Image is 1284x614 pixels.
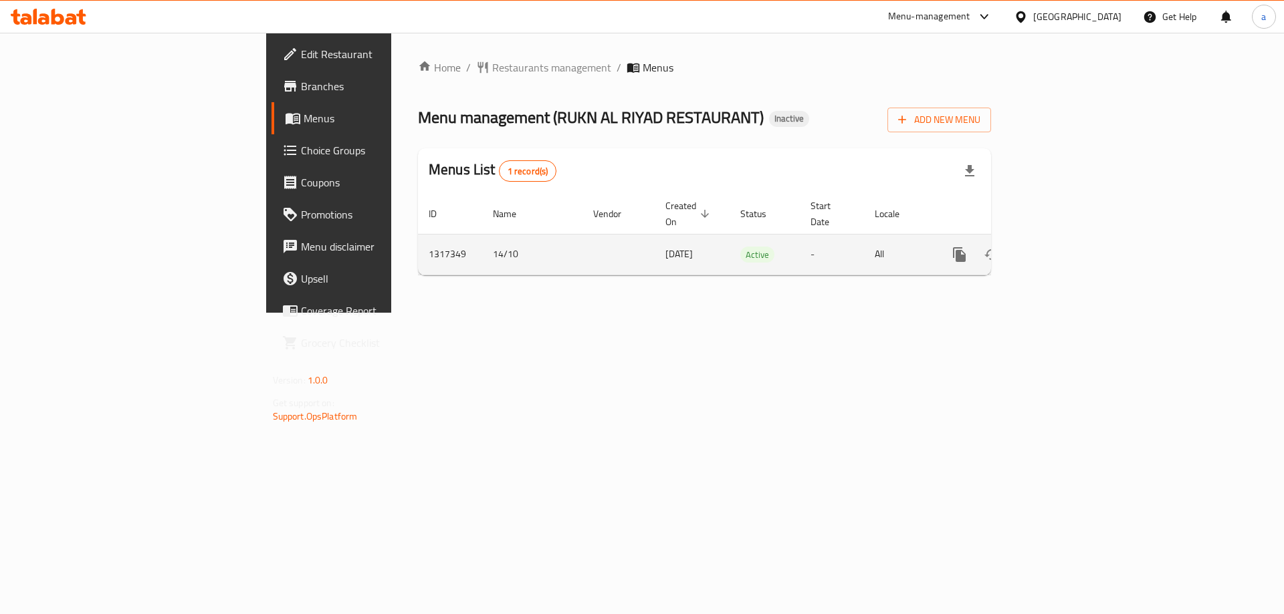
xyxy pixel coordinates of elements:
[898,112,980,128] span: Add New Menu
[273,394,334,412] span: Get support on:
[304,110,470,126] span: Menus
[888,9,970,25] div: Menu-management
[976,239,1008,271] button: Change Status
[933,194,1083,235] th: Actions
[272,166,481,198] a: Coupons
[643,59,673,75] span: Menus
[492,59,611,75] span: Restaurants management
[1033,9,1121,24] div: [GEOGRAPHIC_DATA]
[272,231,481,263] a: Menu disclaimer
[944,239,976,271] button: more
[272,70,481,102] a: Branches
[864,234,933,275] td: All
[499,160,557,182] div: Total records count
[418,194,1083,275] table: enhanced table
[272,134,481,166] a: Choice Groups
[273,371,306,389] span: Version:
[272,295,481,327] a: Coverage Report
[429,160,556,182] h2: Menus List
[740,206,784,222] span: Status
[301,78,470,94] span: Branches
[769,113,809,124] span: Inactive
[429,206,454,222] span: ID
[740,247,774,263] span: Active
[418,102,764,132] span: Menu management ( RUKN AL RIYAD RESTAURANT )
[301,335,470,351] span: Grocery Checklist
[272,327,481,359] a: Grocery Checklist
[593,206,639,222] span: Vendor
[308,371,328,389] span: 1.0.0
[272,198,481,231] a: Promotions
[887,108,991,132] button: Add New Menu
[418,59,991,75] nav: breadcrumb
[493,206,534,222] span: Name
[301,271,470,287] span: Upsell
[273,408,358,425] a: Support.OpsPlatform
[301,206,470,222] span: Promotions
[811,198,848,230] span: Start Date
[617,59,621,75] li: /
[272,102,481,134] a: Menus
[665,245,693,263] span: [DATE]
[500,165,556,178] span: 1 record(s)
[272,38,481,70] a: Edit Restaurant
[769,111,809,127] div: Inactive
[301,142,470,158] span: Choice Groups
[800,234,864,275] td: -
[665,198,714,230] span: Created On
[301,174,470,190] span: Coupons
[272,263,481,295] a: Upsell
[1261,9,1266,24] span: a
[476,59,611,75] a: Restaurants management
[301,46,470,62] span: Edit Restaurant
[301,239,470,255] span: Menu disclaimer
[875,206,917,222] span: Locale
[954,155,986,187] div: Export file
[301,303,470,319] span: Coverage Report
[482,234,582,275] td: 14/10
